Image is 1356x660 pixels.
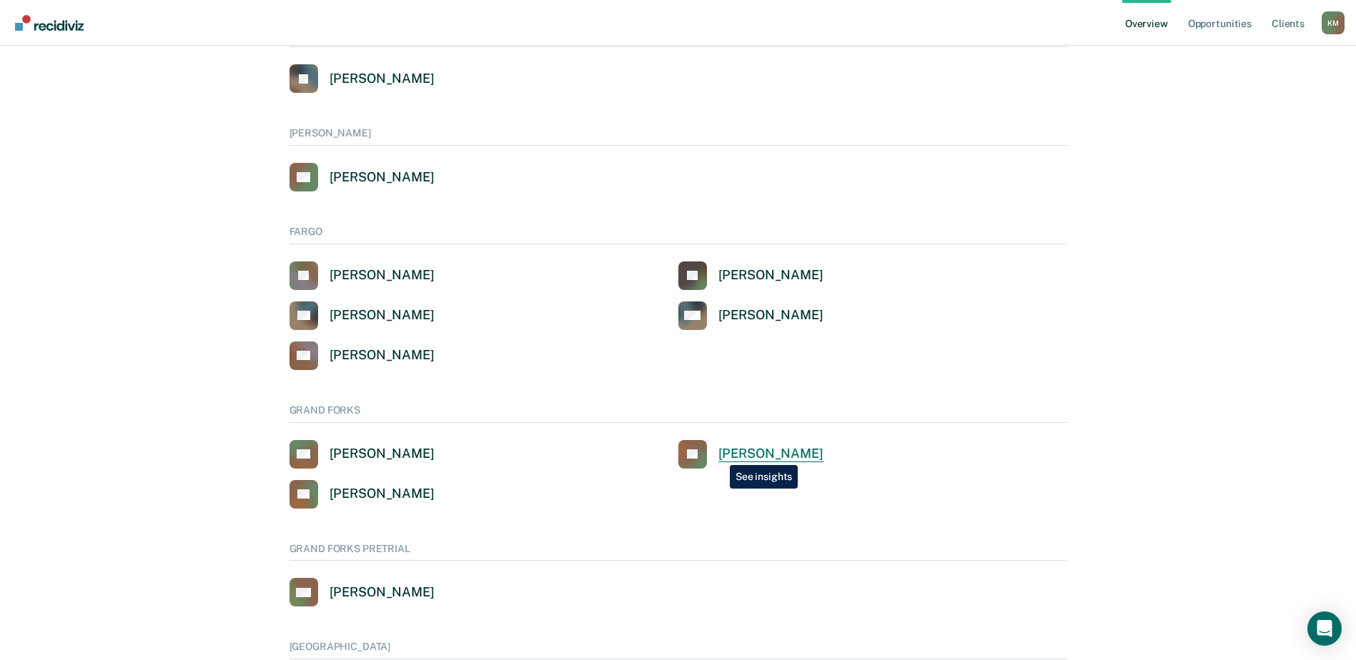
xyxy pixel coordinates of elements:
a: [PERSON_NAME] [289,163,435,191]
div: [PERSON_NAME] [330,307,435,324]
div: FARGO [289,226,1067,244]
img: Recidiviz [15,15,84,31]
div: Open Intercom Messenger [1307,611,1342,646]
a: [PERSON_NAME] [289,301,435,330]
div: [PERSON_NAME] [718,446,823,462]
div: [PERSON_NAME] [330,267,435,284]
a: [PERSON_NAME] [678,301,823,330]
a: [PERSON_NAME] [289,440,435,469]
a: [PERSON_NAME] [289,480,435,509]
div: GRAND FORKS [289,404,1067,423]
div: [PERSON_NAME] [330,347,435,364]
div: [PERSON_NAME] [330,446,435,462]
div: [PERSON_NAME] [330,71,435,87]
div: [PERSON_NAME] [330,486,435,502]
a: [PERSON_NAME] [289,341,435,370]
div: [GEOGRAPHIC_DATA] [289,641,1067,659]
div: [PERSON_NAME] [718,307,823,324]
div: GRAND FORKS PRETRIAL [289,543,1067,561]
a: [PERSON_NAME] [678,440,823,469]
a: [PERSON_NAME] [289,64,435,93]
div: [PERSON_NAME] [718,267,823,284]
a: [PERSON_NAME] [289,578,435,606]
div: [PERSON_NAME] [330,169,435,186]
div: [PERSON_NAME] [330,584,435,601]
div: [PERSON_NAME] [289,127,1067,146]
button: Profile dropdown button [1322,11,1345,34]
a: [PERSON_NAME] [289,261,435,290]
a: [PERSON_NAME] [678,261,823,290]
div: K M [1322,11,1345,34]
